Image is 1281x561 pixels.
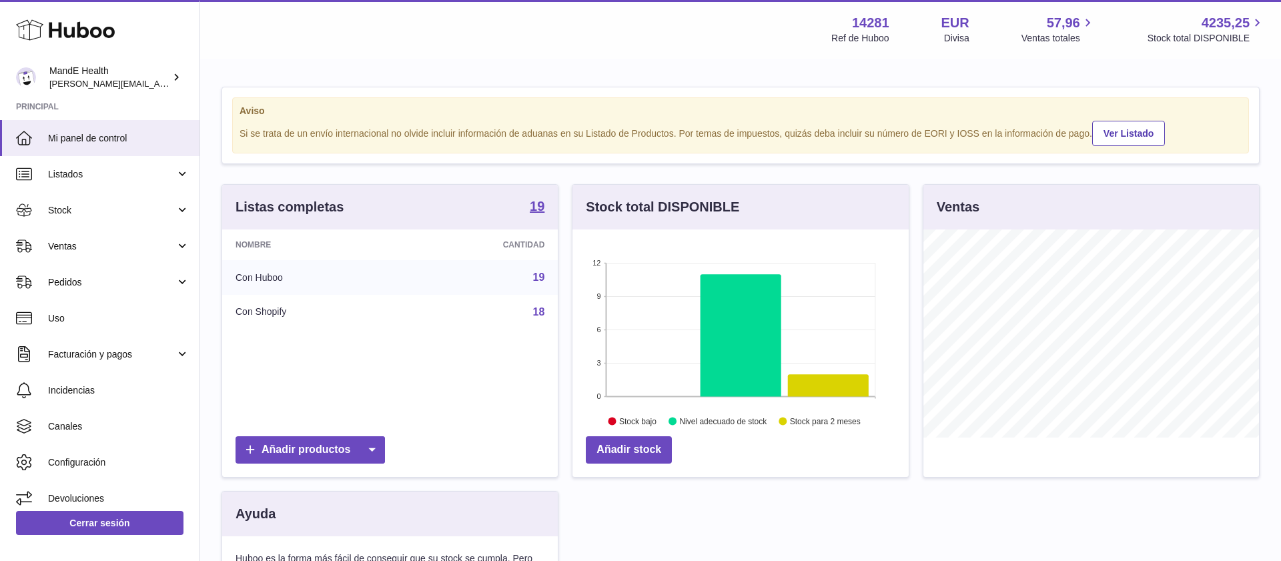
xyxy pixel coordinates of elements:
span: Pedidos [48,276,175,289]
a: 19 [533,271,545,283]
a: Cerrar sesión [16,511,183,535]
span: Stock total DISPONIBLE [1148,32,1265,45]
div: Si se trata de un envío internacional no olvide incluir información de aduanas en su Listado de P... [240,119,1242,146]
a: 19 [530,199,544,215]
text: 6 [597,326,601,334]
span: 57,96 [1047,14,1080,32]
span: Stock [48,204,175,217]
td: Con Huboo [222,260,400,295]
span: 4235,25 [1202,14,1250,32]
h3: Stock total DISPONIBLE [586,198,739,216]
span: Facturación y pagos [48,348,175,361]
strong: EUR [941,14,969,32]
div: Ref de Huboo [831,32,889,45]
a: 57,96 Ventas totales [1021,14,1096,45]
a: Ver Listado [1092,121,1165,146]
span: Incidencias [48,384,189,397]
h3: Listas completas [236,198,344,216]
span: [PERSON_NAME][EMAIL_ADDRESS][PERSON_NAME][DOMAIN_NAME] [49,78,339,89]
text: 12 [593,259,601,267]
span: Listados [48,168,175,181]
text: 0 [597,392,601,400]
div: Divisa [944,32,969,45]
td: Con Shopify [222,295,400,330]
div: MandE Health [49,65,169,90]
strong: 19 [530,199,544,213]
a: Añadir productos [236,436,385,464]
strong: 14281 [852,14,889,32]
text: 9 [597,292,601,300]
span: Canales [48,420,189,433]
text: Nivel adecuado de stock [680,417,768,426]
a: 18 [533,306,545,318]
a: Añadir stock [586,436,672,464]
text: 3 [597,359,601,367]
span: Configuración [48,456,189,469]
span: Mi panel de control [48,132,189,145]
text: Stock bajo [619,417,657,426]
th: Cantidad [400,229,558,260]
strong: Aviso [240,105,1242,117]
h3: Ventas [937,198,979,216]
text: Stock para 2 meses [790,417,861,426]
span: Uso [48,312,189,325]
span: Ventas [48,240,175,253]
span: Ventas totales [1021,32,1096,45]
a: 4235,25 Stock total DISPONIBLE [1148,14,1265,45]
th: Nombre [222,229,400,260]
h3: Ayuda [236,505,276,523]
span: Devoluciones [48,492,189,505]
img: luis.mendieta@mandehealth.com [16,67,36,87]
